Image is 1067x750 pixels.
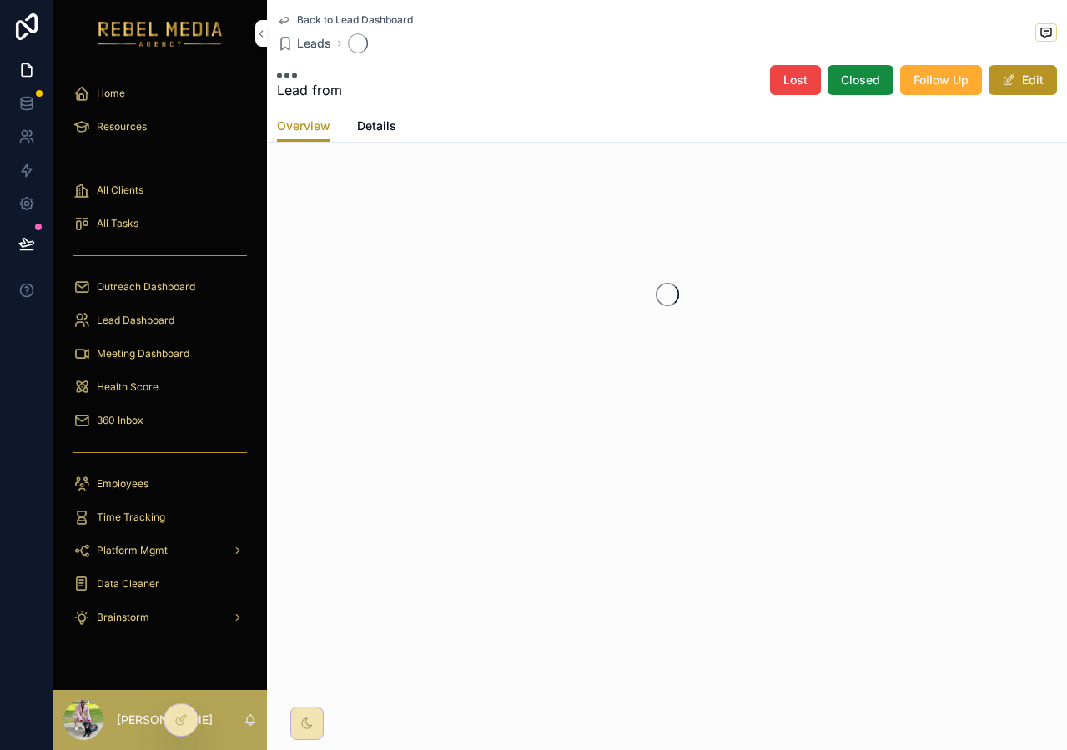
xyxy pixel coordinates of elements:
[97,184,143,197] span: All Clients
[989,65,1057,95] button: Edit
[97,314,174,327] span: Lead Dashboard
[97,347,189,360] span: Meeting Dashboard
[63,536,257,566] a: Platform Mgmt
[63,372,257,402] a: Health Score
[63,272,257,302] a: Outreach Dashboard
[97,217,138,230] span: All Tasks
[97,120,147,133] span: Resources
[297,35,331,52] span: Leads
[277,118,330,134] span: Overview
[841,72,880,88] span: Closed
[357,111,396,144] a: Details
[770,65,821,95] button: Lost
[97,544,168,557] span: Platform Mgmt
[63,602,257,632] a: Brainstorm
[357,118,396,134] span: Details
[63,209,257,239] a: All Tasks
[63,569,257,599] a: Data Cleaner
[277,111,330,143] a: Overview
[97,380,159,394] span: Health Score
[63,175,257,205] a: All Clients
[63,339,257,369] a: Meeting Dashboard
[98,20,223,47] img: App logo
[900,65,982,95] button: Follow Up
[913,72,969,88] span: Follow Up
[53,67,267,654] div: scrollable content
[277,13,413,27] a: Back to Lead Dashboard
[117,712,213,728] p: [PERSON_NAME]
[97,477,148,491] span: Employees
[63,305,257,335] a: Lead Dashboard
[828,65,893,95] button: Closed
[97,280,195,294] span: Outreach Dashboard
[63,78,257,108] a: Home
[297,13,413,27] span: Back to Lead Dashboard
[277,35,331,52] a: Leads
[63,469,257,499] a: Employees
[97,87,125,100] span: Home
[97,414,143,427] span: 360 Inbox
[783,72,808,88] span: Lost
[277,80,342,100] span: Lead from
[97,577,159,591] span: Data Cleaner
[63,502,257,532] a: Time Tracking
[97,511,165,524] span: Time Tracking
[97,611,149,624] span: Brainstorm
[63,405,257,435] a: 360 Inbox
[63,112,257,142] a: Resources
